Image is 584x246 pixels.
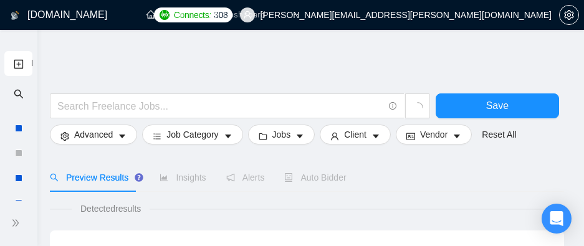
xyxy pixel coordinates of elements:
span: double-right [11,217,24,229]
span: search [50,173,59,182]
span: Vendor [420,128,448,141]
span: caret-down [371,131,380,141]
span: Auto Bidder [284,173,346,182]
span: robot [284,173,293,182]
a: New Scanner [14,51,24,77]
button: Save [436,93,559,118]
img: logo [11,6,19,26]
input: Search Freelance Jobs... [57,98,383,114]
span: setting [560,10,578,20]
span: ellipsis [290,10,299,19]
span: notification [226,173,235,182]
a: dashboardDashboard [209,9,266,20]
span: search [14,81,24,106]
span: Jobs [272,128,291,141]
span: Job Category [166,128,218,141]
button: userClientcaret-down [320,125,391,144]
span: area-chart [160,173,168,182]
a: homeHome [146,9,184,20]
div: Tooltip anchor [133,172,145,183]
a: setting [559,10,579,20]
span: Insights [160,173,206,182]
span: Detected results [72,202,150,215]
li: New Scanner [4,51,32,76]
span: Advanced [74,128,113,141]
span: user [330,131,339,141]
button: setting [559,5,579,25]
span: user [243,11,252,19]
span: idcard [406,131,415,141]
span: setting [60,131,69,141]
span: Client [344,128,366,141]
span: caret-down [224,131,232,141]
span: bars [153,131,161,141]
span: Preview Results [50,173,140,182]
div: Open Intercom Messenger [542,204,572,234]
span: caret-down [295,131,304,141]
span: caret-down [452,131,461,141]
span: loading [412,102,423,113]
button: folderJobscaret-down [248,125,315,144]
button: settingAdvancedcaret-down [50,125,137,144]
button: idcardVendorcaret-down [396,125,472,144]
span: folder [259,131,267,141]
span: Save [486,98,509,113]
span: caret-down [118,131,127,141]
a: Reset All [482,128,516,141]
span: info-circle [389,102,397,110]
span: Alerts [226,173,265,182]
button: barsJob Categorycaret-down [142,125,242,144]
